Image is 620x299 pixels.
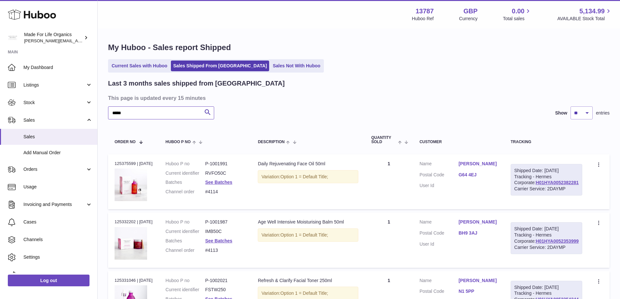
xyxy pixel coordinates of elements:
[365,154,413,209] td: 1
[420,288,459,296] dt: Postal Code
[557,7,612,22] a: 5,134.99 AVAILABLE Stock Total
[512,7,525,16] span: 0.00
[23,219,92,225] span: Cases
[205,278,245,284] dd: P-1002021
[24,32,83,44] div: Made For Life Organics
[205,287,245,293] dd: FSTW250
[503,7,532,22] a: 0.00 Total sales
[459,288,498,294] a: N1 5PP
[416,7,434,16] strong: 13787
[412,16,434,22] div: Huboo Ref
[459,219,498,225] a: [PERSON_NAME]
[115,227,147,260] img: age-well-intensive-moisturising-balm-50ml-imb50c-1.jpg
[108,79,285,88] h2: Last 3 months sales shipped from [GEOGRAPHIC_DATA]
[205,247,245,253] dd: #4113
[420,219,459,227] dt: Name
[23,150,92,156] span: Add Manual Order
[8,275,90,286] a: Log out
[109,61,170,71] a: Current Sales with Huboo
[463,7,477,16] strong: GBP
[205,238,232,243] a: See Batches
[23,272,92,278] span: Returns
[205,228,245,235] dd: IMB50C
[166,179,205,185] dt: Batches
[8,33,18,43] img: geoff.winwood@madeforlifeorganics.com
[258,170,358,183] div: Variation:
[511,140,582,144] div: Tracking
[596,110,610,116] span: entries
[166,278,205,284] dt: Huboo P no
[23,117,86,123] span: Sales
[258,140,284,144] span: Description
[511,164,582,196] div: Tracking - Hermes Corporate:
[514,226,579,232] div: Shipped Date: [DATE]
[205,161,245,167] dd: P-1001991
[459,16,478,22] div: Currency
[23,201,86,208] span: Invoicing and Payments
[205,170,245,176] dd: RVFO50C
[115,140,136,144] span: Order No
[258,278,358,284] div: Refresh & Clarify Facial Toner 250ml
[557,16,612,22] span: AVAILABLE Stock Total
[205,219,245,225] dd: P-1001987
[420,278,459,285] dt: Name
[23,237,92,243] span: Channels
[115,278,153,283] div: 125331046 | [DATE]
[459,278,498,284] a: [PERSON_NAME]
[459,230,498,236] a: BH9 3AJ
[420,241,459,247] dt: User Id
[166,170,205,176] dt: Current identifier
[365,212,413,267] td: 1
[23,184,92,190] span: Usage
[23,166,86,172] span: Orders
[280,174,328,179] span: Option 1 = Default Title;
[536,238,579,244] a: H01HYA0052353999
[514,284,579,291] div: Shipped Date: [DATE]
[503,16,532,22] span: Total sales
[420,140,498,144] div: Customer
[23,64,92,71] span: My Dashboard
[420,183,459,189] dt: User Id
[420,230,459,238] dt: Postal Code
[536,180,579,185] a: H01HYA0052382281
[459,172,498,178] a: G64 4EJ
[166,247,205,253] dt: Channel order
[115,169,147,201] img: daily-rejuvenating-face-oil-50ml-rvfo50c-1.jpg
[371,136,396,144] span: Quantity Sold
[166,228,205,235] dt: Current identifier
[514,168,579,174] div: Shipped Date: [DATE]
[115,161,153,167] div: 125375599 | [DATE]
[108,42,610,53] h1: My Huboo - Sales report Shipped
[166,238,205,244] dt: Batches
[258,161,358,167] div: Daily Rejuvenating Face Oil 50ml
[166,219,205,225] dt: Huboo P no
[258,219,358,225] div: Age Well Intensive Moisturising Balm 50ml
[205,189,245,195] dd: #4114
[23,82,86,88] span: Listings
[23,100,86,106] span: Stock
[108,94,608,102] h3: This page is updated every 15 minutes
[258,228,358,242] div: Variation:
[166,140,191,144] span: Huboo P no
[166,189,205,195] dt: Channel order
[280,291,328,296] span: Option 1 = Default Title;
[420,172,459,180] dt: Postal Code
[420,161,459,169] dt: Name
[459,161,498,167] a: [PERSON_NAME]
[205,180,232,185] a: See Batches
[23,254,92,260] span: Settings
[166,161,205,167] dt: Huboo P no
[555,110,567,116] label: Show
[514,244,579,251] div: Carrier Service: 2DAYMP
[280,232,328,238] span: Option 1 = Default Title;
[166,287,205,293] dt: Current identifier
[270,61,323,71] a: Sales Not With Huboo
[511,222,582,254] div: Tracking - Hermes Corporate:
[171,61,269,71] a: Sales Shipped From [GEOGRAPHIC_DATA]
[579,7,605,16] span: 5,134.99
[24,38,165,43] span: [PERSON_NAME][EMAIL_ADDRESS][PERSON_NAME][DOMAIN_NAME]
[514,186,579,192] div: Carrier Service: 2DAYMP
[115,219,153,225] div: 125332202 | [DATE]
[23,134,92,140] span: Sales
